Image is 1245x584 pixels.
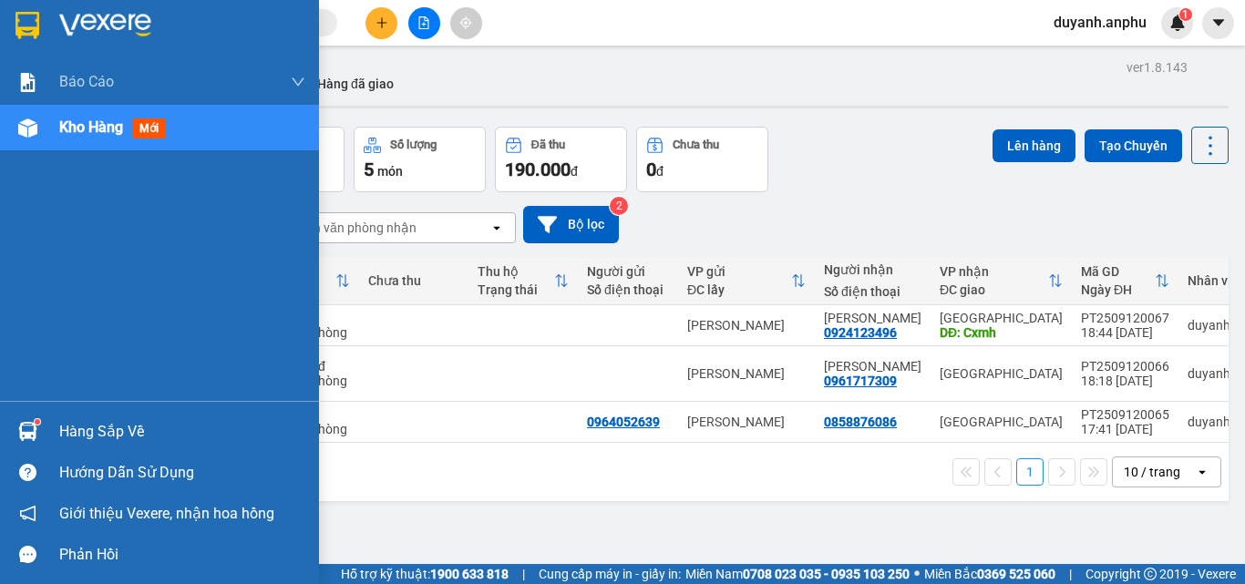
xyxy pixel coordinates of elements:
div: 0964052639 [587,415,660,429]
img: warehouse-icon [18,118,37,138]
button: file-add [408,7,440,39]
strong: 0369 525 060 [977,567,1055,581]
th: Toggle SortBy [931,257,1072,305]
div: VP nhận [940,264,1048,279]
div: Đã thu [531,138,565,151]
span: plus [376,16,388,29]
div: PT2509120066 [1081,359,1169,374]
div: [PERSON_NAME] [687,415,806,429]
div: Số điện thoại [587,282,669,297]
div: [PERSON_NAME] [687,366,806,381]
div: 0858876086 [824,415,897,429]
button: Số lượng5món [354,127,486,192]
svg: open [1195,465,1209,479]
div: quỳnh ni [824,359,921,374]
button: 1 [1016,458,1044,486]
span: duyanh.anphu [1039,11,1161,34]
div: 0924123496 [174,78,359,104]
div: 17:41 [DATE] [1081,422,1169,436]
button: aim [450,7,482,39]
button: caret-down [1202,7,1234,39]
span: file-add [417,16,430,29]
button: Đã thu190.000đ [495,127,627,192]
div: Chọn văn phòng nhận [291,219,417,237]
div: ĐC lấy [687,282,791,297]
div: Hàng sắp về [59,418,305,446]
span: món [377,164,403,179]
button: Bộ lọc [523,206,619,243]
span: 0 [646,159,656,180]
img: solution-icon [18,73,37,92]
span: Hỗ trợ kỹ thuật: [341,564,509,584]
span: ⚪️ [914,570,920,578]
th: Toggle SortBy [468,257,578,305]
span: 5 [364,159,374,180]
div: VP gửi [687,264,791,279]
button: plus [365,7,397,39]
span: down [291,75,305,89]
div: Người gửi [587,264,669,279]
span: notification [19,505,36,522]
button: Chưa thu0đ [636,127,768,192]
span: 1 [1182,8,1188,21]
span: aim [459,16,472,29]
sup: 1 [35,419,40,425]
span: đ [571,164,578,179]
sup: 1 [1179,8,1192,21]
div: 18:44 [DATE] [1081,325,1169,340]
div: Chưa thu [368,273,459,288]
strong: 0708 023 035 - 0935 103 250 [743,567,910,581]
span: caret-down [1210,15,1227,31]
div: DĐ: Cxmh [940,325,1063,340]
div: [GEOGRAPHIC_DATA] [940,415,1063,429]
span: message [19,546,36,563]
span: Cxmh [201,104,272,136]
span: Gửi: [15,15,44,35]
div: [PERSON_NAME] [15,15,161,56]
span: Miền Nam [685,564,910,584]
span: Giới thiệu Vexere, nhận hoa hồng [59,502,274,525]
div: Thu hộ [478,264,554,279]
div: [GEOGRAPHIC_DATA] [940,311,1063,325]
span: question-circle [19,464,36,481]
div: 0961717309 [824,374,897,388]
span: | [522,564,525,584]
div: Hướng dẫn sử dụng [59,459,305,487]
div: 18:18 [DATE] [1081,374,1169,388]
div: Chưa thu [673,138,719,151]
div: ĐC giao [940,282,1048,297]
div: Ngày ĐH [1081,282,1155,297]
div: Người nhận [824,262,921,277]
div: 10 / trang [1124,463,1180,481]
img: icon-new-feature [1169,15,1186,31]
div: [GEOGRAPHIC_DATA] [940,366,1063,381]
span: 190.000 [505,159,571,180]
img: warehouse-icon [18,422,37,441]
strong: 1900 633 818 [430,567,509,581]
button: Tạo Chuyến [1085,129,1182,162]
span: Nhận: [174,15,218,35]
span: Cung cấp máy in - giấy in: [539,564,681,584]
div: Số điện thoại [824,284,921,299]
span: copyright [1144,568,1157,580]
div: [PERSON_NAME] [174,56,359,78]
div: PT2509120067 [1081,311,1169,325]
th: Toggle SortBy [678,257,815,305]
img: logo-vxr [15,12,39,39]
div: Số lượng [390,138,437,151]
div: quang huy [824,311,921,325]
div: Phản hồi [59,541,305,569]
svg: open [489,220,504,235]
span: mới [132,118,166,138]
span: Miền Bắc [924,564,1055,584]
div: [GEOGRAPHIC_DATA] [174,15,359,56]
div: [PERSON_NAME] [687,318,806,333]
div: PT2509120065 [1081,407,1169,422]
button: Lên hàng [993,129,1075,162]
span: Kho hàng [59,118,123,136]
div: Mã GD [1081,264,1155,279]
span: Báo cáo [59,70,114,93]
span: | [1069,564,1072,584]
div: 0924123496 [824,325,897,340]
button: Hàng đã giao [303,62,408,106]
